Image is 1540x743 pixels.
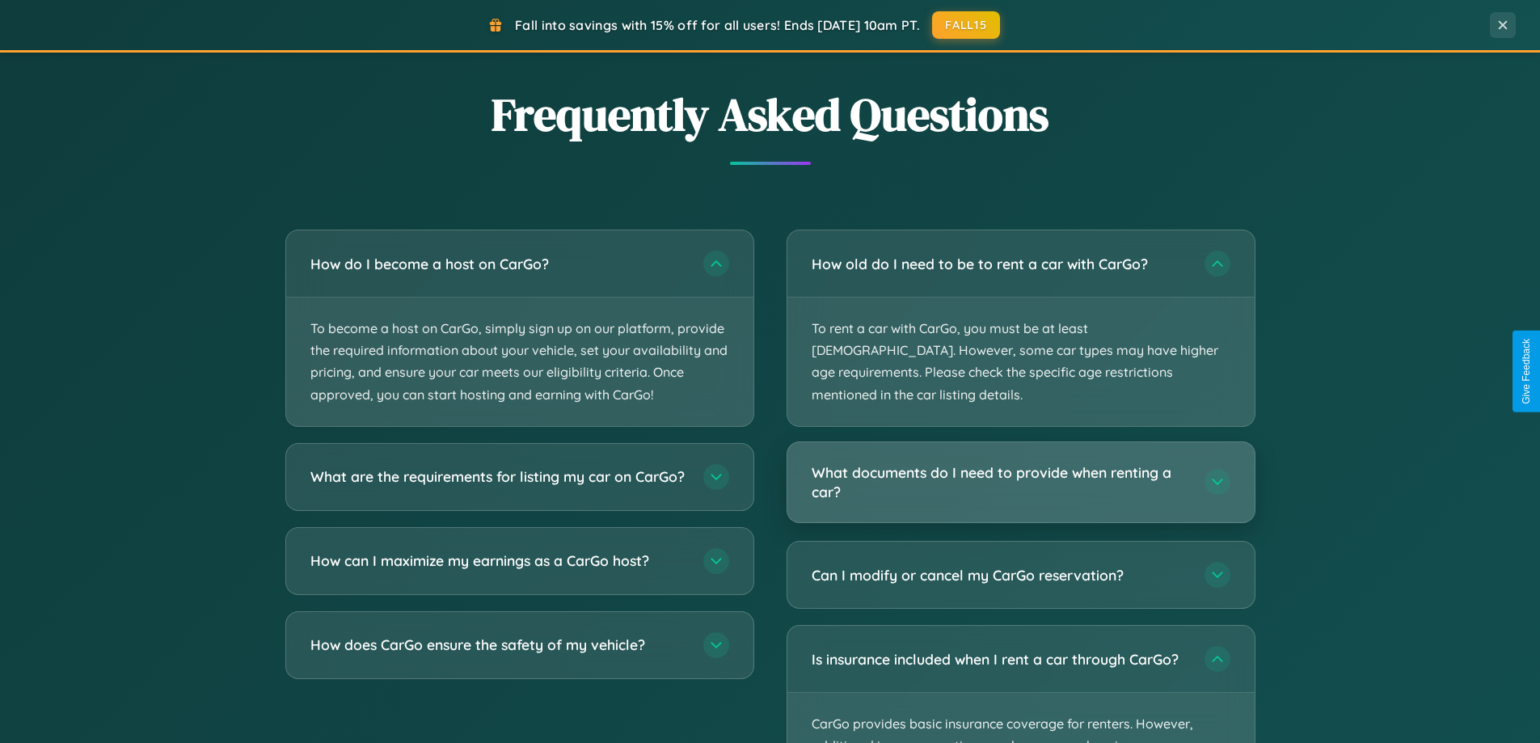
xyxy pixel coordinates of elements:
h3: How does CarGo ensure the safety of my vehicle? [310,635,687,655]
h3: Is insurance included when I rent a car through CarGo? [812,649,1188,669]
h3: What are the requirements for listing my car on CarGo? [310,466,687,487]
p: To rent a car with CarGo, you must be at least [DEMOGRAPHIC_DATA]. However, some car types may ha... [787,298,1255,426]
h3: How old do I need to be to rent a car with CarGo? [812,254,1188,274]
div: Give Feedback [1521,339,1532,404]
span: Fall into savings with 15% off for all users! Ends [DATE] 10am PT. [515,17,920,33]
h3: How do I become a host on CarGo? [310,254,687,274]
h2: Frequently Asked Questions [285,83,1255,146]
h3: What documents do I need to provide when renting a car? [812,462,1188,502]
p: To become a host on CarGo, simply sign up on our platform, provide the required information about... [286,298,753,426]
button: FALL15 [932,11,1000,39]
h3: Can I modify or cancel my CarGo reservation? [812,565,1188,585]
h3: How can I maximize my earnings as a CarGo host? [310,551,687,571]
